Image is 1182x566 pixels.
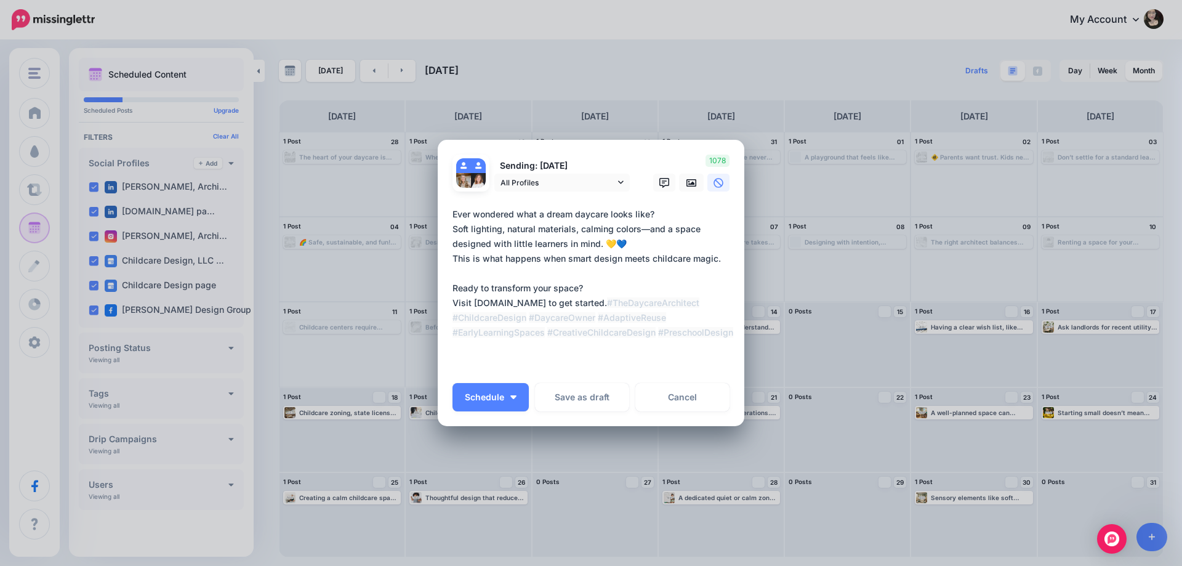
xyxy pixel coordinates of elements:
[456,173,471,188] img: 405530429_330392223058702_7599732348348111188_n-bsa142292.jpg
[452,207,736,340] div: Ever wondered what a dream daycare looks like? Soft lighting, natural materials, calming colors—a...
[452,383,529,411] button: Schedule
[510,395,517,399] img: arrow-down-white.png
[635,383,730,411] a: Cancel
[501,176,615,189] span: All Profiles
[494,159,630,173] p: Sending: [DATE]
[494,174,630,192] a: All Profiles
[471,173,486,188] img: ACg8ocIlCG6dA0v2ciFHIjlwobABclKltGAGlCuJQJYiSLnFdS_-Nb_2s96-c-82275.png
[465,393,504,402] span: Schedule
[471,158,486,173] img: user_default_image.png
[1097,524,1127,554] div: Open Intercom Messenger
[535,383,629,411] button: Save as draft
[456,158,471,173] img: user_default_image.png
[706,155,730,167] span: 1078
